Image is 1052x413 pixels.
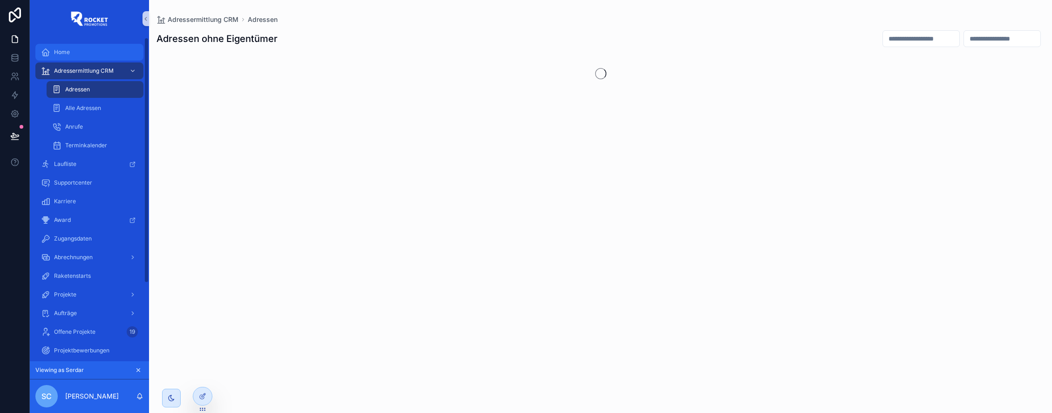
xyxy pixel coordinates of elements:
[35,193,143,210] a: Karriere
[54,179,92,186] span: Supportcenter
[65,123,83,131] span: Anrufe
[248,15,278,24] a: Adressen
[47,137,143,154] a: Terminkalender
[127,326,138,337] div: 19
[54,328,95,336] span: Offene Projekte
[54,310,77,317] span: Aufträge
[47,118,143,135] a: Anrufe
[54,160,76,168] span: Laufliste
[35,286,143,303] a: Projekte
[35,366,84,374] span: Viewing as Serdar
[54,254,93,261] span: Abrechnungen
[35,324,143,340] a: Offene Projekte19
[35,174,143,191] a: Supportcenter
[71,11,108,26] img: App logo
[65,142,107,149] span: Terminkalender
[156,32,278,45] h1: Adressen ohne Eigentümer
[47,100,143,117] a: Alle Adressen
[54,216,71,224] span: Award
[54,48,70,56] span: Home
[54,291,76,298] span: Projekte
[65,392,119,401] p: [PERSON_NAME]
[35,212,143,228] a: Award
[156,15,238,24] a: Adressermittlung CRM
[65,104,101,112] span: Alle Adressen
[30,37,149,361] div: scrollable content
[35,249,143,266] a: Abrechnungen
[35,305,143,322] a: Aufträge
[35,342,143,359] a: Projektbewerbungen
[65,86,90,93] span: Adressen
[168,15,238,24] span: Adressermittlung CRM
[35,230,143,247] a: Zugangsdaten
[54,347,109,354] span: Projektbewerbungen
[54,67,114,75] span: Adressermittlung CRM
[54,272,91,280] span: Raketenstarts
[41,391,52,402] span: SC
[35,268,143,284] a: Raketenstarts
[35,44,143,61] a: Home
[35,62,143,79] a: Adressermittlung CRM
[54,198,76,205] span: Karriere
[47,81,143,98] a: Adressen
[54,235,92,242] span: Zugangsdaten
[35,156,143,172] a: Laufliste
